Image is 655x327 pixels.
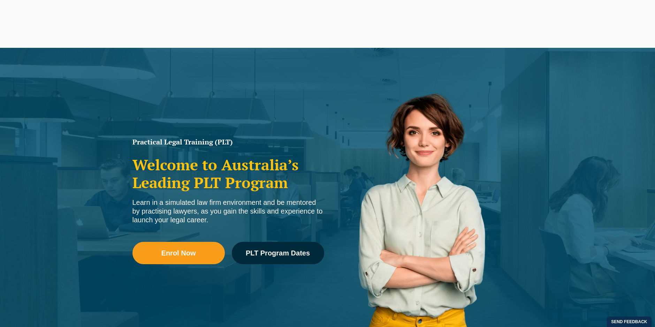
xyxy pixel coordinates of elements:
h1: Practical Legal Training (PLT) [132,139,324,146]
a: PLT Program Dates [232,242,324,264]
a: Enrol Now [132,242,225,264]
span: PLT Program Dates [246,250,310,257]
h2: Welcome to Australia’s Leading PLT Program [132,156,324,191]
div: Learn in a simulated law firm environment and be mentored by practising lawyers, as you gain the ... [132,198,324,224]
span: Enrol Now [161,250,196,257]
